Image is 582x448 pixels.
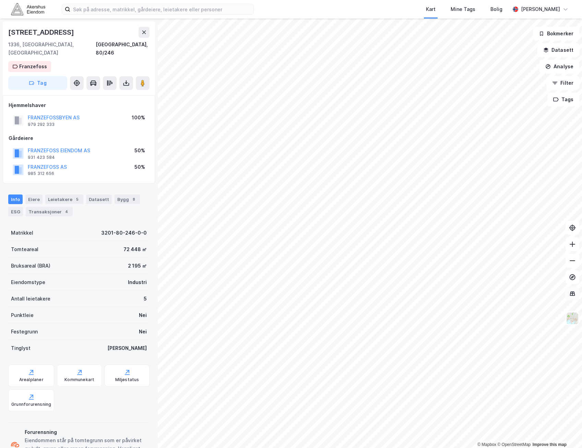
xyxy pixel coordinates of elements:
[8,40,96,57] div: 1336, [GEOGRAPHIC_DATA], [GEOGRAPHIC_DATA]
[70,4,253,14] input: Søk på adresse, matrikkel, gårdeiere, leietakere eller personer
[8,27,75,38] div: [STREET_ADDRESS]
[26,207,73,216] div: Transaksjoner
[28,155,55,160] div: 931 423 584
[426,5,436,13] div: Kart
[45,194,83,204] div: Leietakere
[8,76,67,90] button: Tag
[96,40,150,57] div: [GEOGRAPHIC_DATA], 80/246
[25,428,147,436] div: Forurensning
[101,229,147,237] div: 3201-80-246-0-0
[107,344,147,352] div: [PERSON_NAME]
[477,442,496,447] a: Mapbox
[539,60,579,73] button: Analyse
[128,262,147,270] div: 2 195 ㎡
[28,122,55,127] div: 979 292 333
[451,5,475,13] div: Mine Tags
[139,311,147,319] div: Nei
[11,328,38,336] div: Festegrunn
[25,194,43,204] div: Eiere
[144,295,147,303] div: 5
[547,93,579,106] button: Tags
[132,114,145,122] div: 100%
[130,196,137,203] div: 8
[533,27,579,40] button: Bokmerker
[115,377,139,382] div: Miljøstatus
[548,415,582,448] div: Kontrollprogram for chat
[134,146,145,155] div: 50%
[11,295,50,303] div: Antall leietakere
[134,163,145,171] div: 50%
[86,194,112,204] div: Datasett
[537,43,579,57] button: Datasett
[8,207,23,216] div: ESG
[11,311,34,319] div: Punktleie
[11,262,50,270] div: Bruksareal (BRA)
[8,194,23,204] div: Info
[19,377,44,382] div: Arealplaner
[11,344,31,352] div: Tinglyst
[115,194,140,204] div: Bygg
[19,62,47,71] div: Franzefoss
[139,328,147,336] div: Nei
[74,196,81,203] div: 5
[11,402,51,407] div: Grunnforurensning
[533,442,567,447] a: Improve this map
[11,229,33,237] div: Matrikkel
[566,312,579,325] img: Z
[9,101,149,109] div: Hjemmelshaver
[521,5,560,13] div: [PERSON_NAME]
[548,415,582,448] iframe: Chat Widget
[63,208,70,215] div: 4
[497,442,531,447] a: OpenStreetMap
[546,76,579,90] button: Filter
[28,171,54,176] div: 985 312 656
[11,3,45,15] img: akershus-eiendom-logo.9091f326c980b4bce74ccdd9f866810c.svg
[123,245,147,254] div: 72 448 ㎡
[11,245,38,254] div: Tomteareal
[11,278,45,286] div: Eiendomstype
[128,278,147,286] div: Industri
[9,134,149,142] div: Gårdeiere
[490,5,502,13] div: Bolig
[64,377,94,382] div: Kommunekart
